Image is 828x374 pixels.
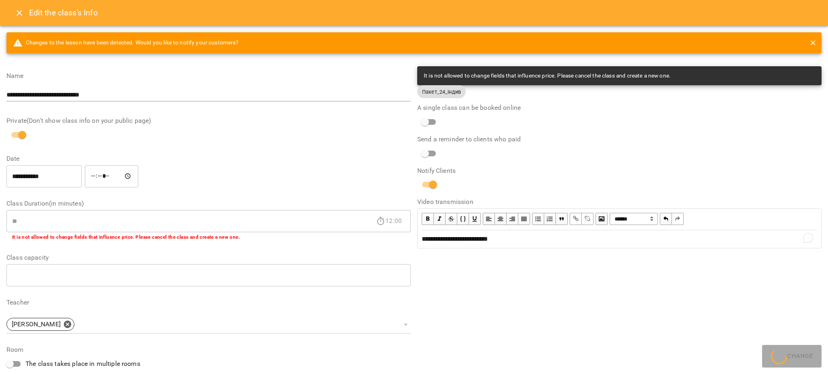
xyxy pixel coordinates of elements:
button: close [808,38,818,48]
label: Class capacity [6,254,411,261]
div: To enrich screen reader interactions, please activate Accessibility in Grammarly extension settings [418,231,821,248]
label: Date [6,155,411,162]
button: Undo [660,213,672,225]
button: Image [596,213,608,225]
div: It is not allowed to change fields that influence price. Please cancel the class and create a new... [424,69,671,83]
button: Strikethrough [446,213,457,225]
label: Teacher [6,299,411,306]
button: Underline [469,213,481,225]
p: [PERSON_NAME] [12,319,61,329]
button: Italic [434,213,446,225]
button: Align Center [495,213,507,225]
button: Link [570,213,582,225]
button: Close [10,3,29,23]
label: Room [6,347,411,353]
button: Align Justify [518,213,530,225]
span: Changes to the lesson have been detected. Would you like to notify your customers? [13,38,239,48]
select: Block type [610,213,658,225]
div: [PERSON_NAME] [6,318,74,331]
label: Class Duration(in minutes) [6,200,411,207]
h6: Edit the class's Info [29,6,98,19]
button: UL [532,213,544,225]
span: Normal [610,213,658,225]
span: The class takes place in multiple rooms [25,359,140,369]
button: Blockquote [556,213,568,225]
div: [PERSON_NAME] [6,315,411,334]
button: Align Left [483,213,495,225]
span: Пакет_24_індив [417,88,466,96]
label: Notify Clients [417,168,822,174]
label: Name [6,73,411,79]
b: It is not allowed to change fields that influence price. Please cancel the class and create a new... [12,234,240,240]
button: Monospace [457,213,469,225]
button: Remove Link [582,213,594,225]
label: Send a reminder to clients who paid [417,136,822,143]
button: Bold [422,213,434,225]
label: A single class can be booked online [417,105,822,111]
label: Private(Don't show class info on your public page) [6,118,411,124]
button: Align Right [507,213,518,225]
button: OL [544,213,556,225]
label: Video transmission [417,199,822,205]
button: Redo [672,213,684,225]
